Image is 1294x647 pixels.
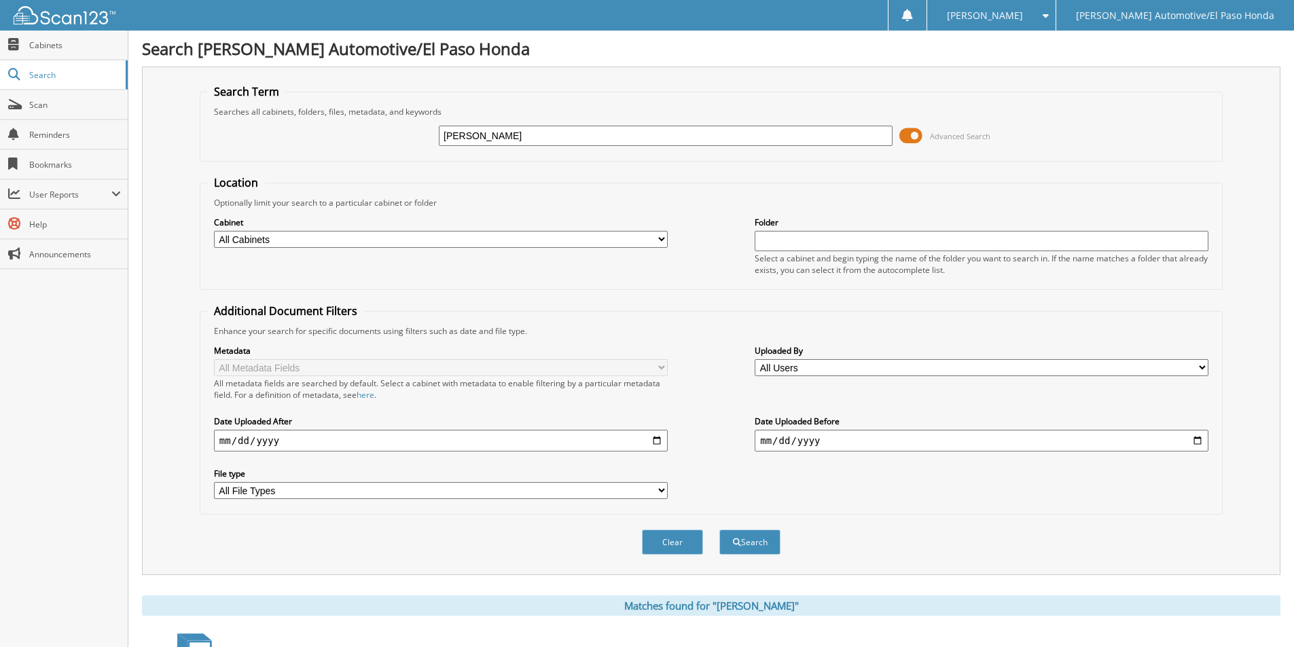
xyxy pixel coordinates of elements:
div: Optionally limit your search to a particular cabinet or folder [207,197,1215,208]
div: All metadata fields are searched by default. Select a cabinet with metadata to enable filtering b... [214,377,668,401]
div: Select a cabinet and begin typing the name of the folder you want to search in. If the name match... [755,253,1208,276]
input: end [755,430,1208,451]
div: Searches all cabinets, folders, files, metadata, and keywords [207,106,1215,117]
span: User Reports [29,189,111,200]
label: Cabinet [214,217,668,228]
div: Enhance your search for specific documents using filters such as date and file type. [207,325,1215,337]
img: scan123-logo-white.svg [14,6,115,24]
label: Date Uploaded Before [755,415,1208,427]
input: start [214,430,668,451]
a: here [357,389,374,401]
button: Search [719,530,780,555]
span: Help [29,219,121,230]
span: Bookmarks [29,159,121,170]
label: Date Uploaded After [214,415,668,427]
label: File type [214,468,668,479]
legend: Search Term [207,84,286,99]
span: Scan [29,99,121,111]
label: Metadata [214,345,668,356]
label: Uploaded By [755,345,1208,356]
span: Search [29,69,119,81]
span: Reminders [29,129,121,141]
h1: Search [PERSON_NAME] Automotive/El Paso Honda [142,37,1280,60]
legend: Additional Document Filters [207,303,364,318]
label: Folder [755,217,1208,228]
span: [PERSON_NAME] [947,12,1023,20]
span: [PERSON_NAME] Automotive/El Paso Honda [1076,12,1274,20]
span: Advanced Search [930,131,990,141]
span: Announcements [29,248,121,260]
span: Cabinets [29,39,121,51]
iframe: Chat Widget [1226,582,1294,647]
legend: Location [207,175,265,190]
button: Clear [642,530,703,555]
div: Matches found for "[PERSON_NAME]" [142,595,1280,616]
